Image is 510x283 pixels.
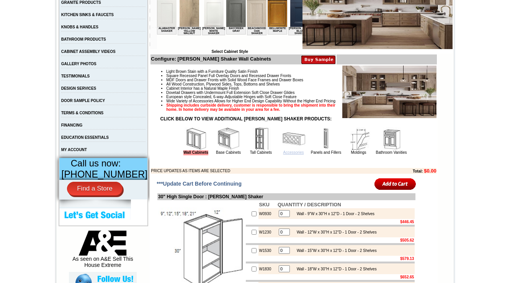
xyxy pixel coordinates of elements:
td: 30" High Single Door : [PERSON_NAME] Shaker [157,193,415,200]
div: Wall - 9"W x 30"H x 12"D - 1 Door - 2 Shelves [293,212,374,216]
img: Tall Cabinets [250,127,273,150]
td: PRICE UPDATES AS ITEMS ARE SELECTED [151,168,371,174]
li: Square Recessed Panel Full Overlay Doors and Recessed Drawer Fronts [166,74,436,78]
a: Tall Cabinets [250,150,272,155]
strong: Shipping includes curbside delivery, customer is responsible to bring the shipment into their hom... [166,103,335,112]
input: Add to Cart [374,178,416,190]
b: SKU [259,202,270,207]
a: Accessories [283,150,304,155]
strong: CLICK BELOW TO VIEW ADDITIONAL [PERSON_NAME] SHAKER PRODUCTS: [160,116,332,122]
b: Total: [413,169,423,173]
b: Select Cabinet Style [211,49,248,54]
div: As seen on A&E Sell This House Extreme [69,230,137,272]
a: Panels and Fillers [311,150,341,155]
b: $446.45 [400,220,414,224]
a: GALLERY PHOTOS [61,62,96,66]
li: European style Concealed, 6-way-Adjustable Hinges with Soft Close Feature [166,95,436,99]
a: Base Cabinets [216,150,241,155]
a: Bathroom Vanities [376,150,407,155]
span: ***Update Cart Before Continuing [157,181,242,187]
span: [PHONE_NUMBER] [61,169,147,179]
b: $652.65 [400,275,414,279]
div: Wall - 15"W x 30"H x 12"D - 1 Door - 2 Shelves [293,248,377,253]
a: KITCHEN SINKS & FAUCETS [61,13,114,17]
li: Dovetail Drawers with Undermount Full Extension Soft Close Drawer Glides [166,90,436,95]
img: Moldings [347,127,370,150]
img: Panels and Fillers [315,127,338,150]
a: Wall Cabinets [183,150,208,155]
td: W1230 [258,227,277,237]
a: TERMS & CONDITIONS [61,111,104,115]
td: W0930 [258,208,277,219]
span: Call us now: [71,158,121,168]
b: $505.62 [400,238,414,242]
li: Wide Variety of Accessories Allows for Higher End Design Capability Without the Higher End Pricing [166,99,436,103]
li: Cabinet Interior has a Natural Maple Finish [166,86,436,90]
a: TESTIMONIALS [61,74,90,78]
li: MDF Doors and Drawer Fronts with Solid Wood Face Frames and Drawer Boxes [166,78,436,82]
a: CABINET ASSEMBLY VIDEOS [61,49,116,54]
b: Configure: [PERSON_NAME] Shaker Wall Cabinets [151,56,271,62]
img: Wall Cabinets [185,127,208,150]
a: DOOR SAMPLE POLICY [61,99,105,103]
li: Light Brown Stain with a Furniture Quality Satin Finish [166,69,436,74]
td: W1830 [258,263,277,274]
div: Wall - 18"W x 30"H x 12"D - 1 Door - 2 Shelves [293,267,377,271]
b: $0.00 [424,168,436,174]
a: Moldings [351,150,366,155]
b: QUANTITY / DESCRIPTION [278,202,341,207]
img: Product Image [342,66,436,118]
a: FINANCING [61,123,83,127]
a: MY ACCOUNT [61,148,87,152]
a: KNOBS & HANDLES [61,25,98,29]
img: Bathroom Vanities [380,127,403,150]
img: Base Cabinets [217,127,240,150]
img: Accessories [282,127,305,150]
a: BATHROOM PRODUCTS [61,37,106,41]
a: EDUCATION ESSENTIALS [61,135,109,140]
b: $579.13 [400,257,414,261]
td: W1530 [258,245,277,256]
li: All Wood Construction, Plywood Sides, Tops, Bottoms and Shelves [166,82,436,86]
td: [PERSON_NAME] Blue Shaker [131,35,155,43]
a: DESIGN SERVICES [61,86,96,90]
div: Wall - 12"W x 30"H x 12"D - 1 Door - 2 Shelves [293,230,377,234]
a: Find a Store [67,182,123,196]
a: GRANITE PRODUCTS [61,0,101,5]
